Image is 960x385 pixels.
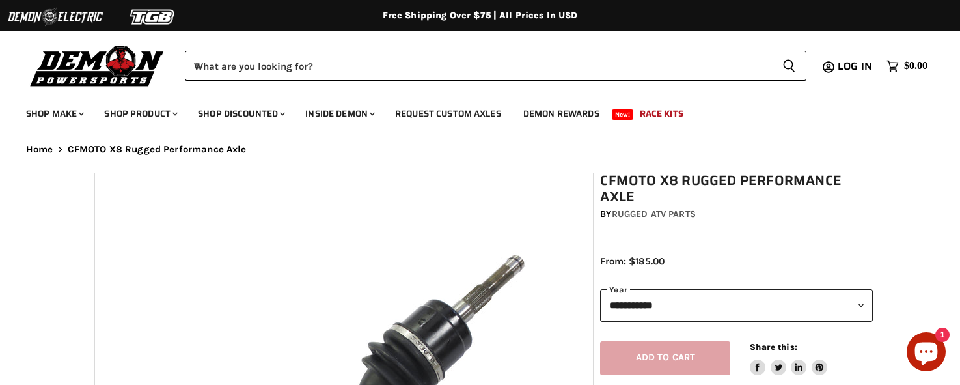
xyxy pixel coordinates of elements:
a: Rugged ATV Parts [612,208,696,220]
div: by [600,207,873,221]
a: Shop Discounted [188,100,293,127]
a: Race Kits [630,100,693,127]
img: Demon Electric Logo 2 [7,5,104,29]
span: New! [612,109,634,120]
a: $0.00 [880,57,934,76]
a: Inside Demon [295,100,383,127]
a: Log in [832,61,880,72]
span: $0.00 [904,60,927,72]
span: CFMOTO X8 Rugged Performance Axle [68,144,247,155]
a: Home [26,144,53,155]
inbox-online-store-chat: Shopify online store chat [903,332,950,375]
span: Log in [838,58,872,74]
input: When autocomplete results are available use up and down arrows to review and enter to select [185,51,772,81]
select: year [600,289,873,321]
a: Demon Rewards [514,100,609,127]
a: Shop Product [94,100,185,127]
span: From: $185.00 [600,255,665,267]
aside: Share this: [750,341,827,376]
button: Search [772,51,806,81]
h1: CFMOTO X8 Rugged Performance Axle [600,173,873,205]
img: Demon Powersports [26,42,169,89]
ul: Main menu [16,95,924,127]
img: TGB Logo 2 [104,5,202,29]
a: Request Custom Axles [385,100,511,127]
a: Shop Make [16,100,92,127]
form: Product [185,51,806,81]
span: Share this: [750,342,797,352]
